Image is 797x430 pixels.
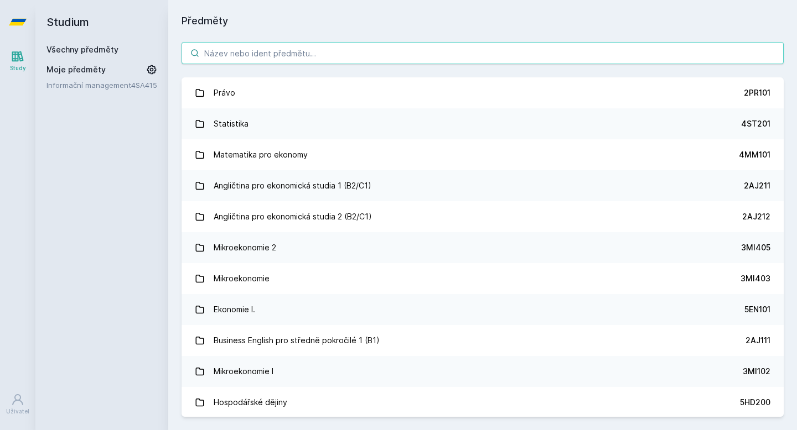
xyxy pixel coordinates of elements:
[743,366,770,377] div: 3MI102
[741,242,770,253] div: 3MI405
[214,237,276,259] div: Mikroekonomie 2
[182,232,784,263] a: Mikroekonomie 2 3MI405
[214,113,249,135] div: Statistika
[214,82,235,104] div: Právo
[744,180,770,191] div: 2AJ211
[182,13,784,29] h1: Předměty
[182,263,784,294] a: Mikroekonomie 3MI403
[182,170,784,201] a: Angličtina pro ekonomická studia 1 (B2/C1) 2AJ211
[214,360,273,382] div: Mikroekonomie I
[739,149,770,160] div: 4MM101
[2,387,33,421] a: Uživatel
[182,77,784,108] a: Právo 2PR101
[182,139,784,170] a: Matematika pro ekonomy 4MM101
[182,42,784,64] input: Název nebo ident předmětu…
[744,304,770,315] div: 5EN101
[746,335,770,346] div: 2AJ111
[741,118,770,129] div: 4ST201
[214,329,380,352] div: Business English pro středně pokročilé 1 (B1)
[182,108,784,139] a: Statistika 4ST201
[182,356,784,387] a: Mikroekonomie I 3MI102
[182,387,784,418] a: Hospodářské dějiny 5HD200
[46,45,118,54] a: Všechny předměty
[46,80,131,91] a: Informační management
[182,325,784,356] a: Business English pro středně pokročilé 1 (B1) 2AJ111
[131,81,157,90] a: 4SA415
[2,44,33,78] a: Study
[214,298,255,321] div: Ekonomie I.
[214,268,270,290] div: Mikroekonomie
[182,294,784,325] a: Ekonomie I. 5EN101
[46,64,106,75] span: Moje předměty
[214,144,308,166] div: Matematika pro ekonomy
[214,175,371,197] div: Angličtina pro ekonomická studia 1 (B2/C1)
[6,407,29,416] div: Uživatel
[744,87,770,98] div: 2PR101
[214,206,372,228] div: Angličtina pro ekonomická studia 2 (B2/C1)
[742,211,770,222] div: 2AJ212
[741,273,770,284] div: 3MI403
[182,201,784,232] a: Angličtina pro ekonomická studia 2 (B2/C1) 2AJ212
[740,397,770,408] div: 5HD200
[10,64,26,72] div: Study
[214,391,287,413] div: Hospodářské dějiny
